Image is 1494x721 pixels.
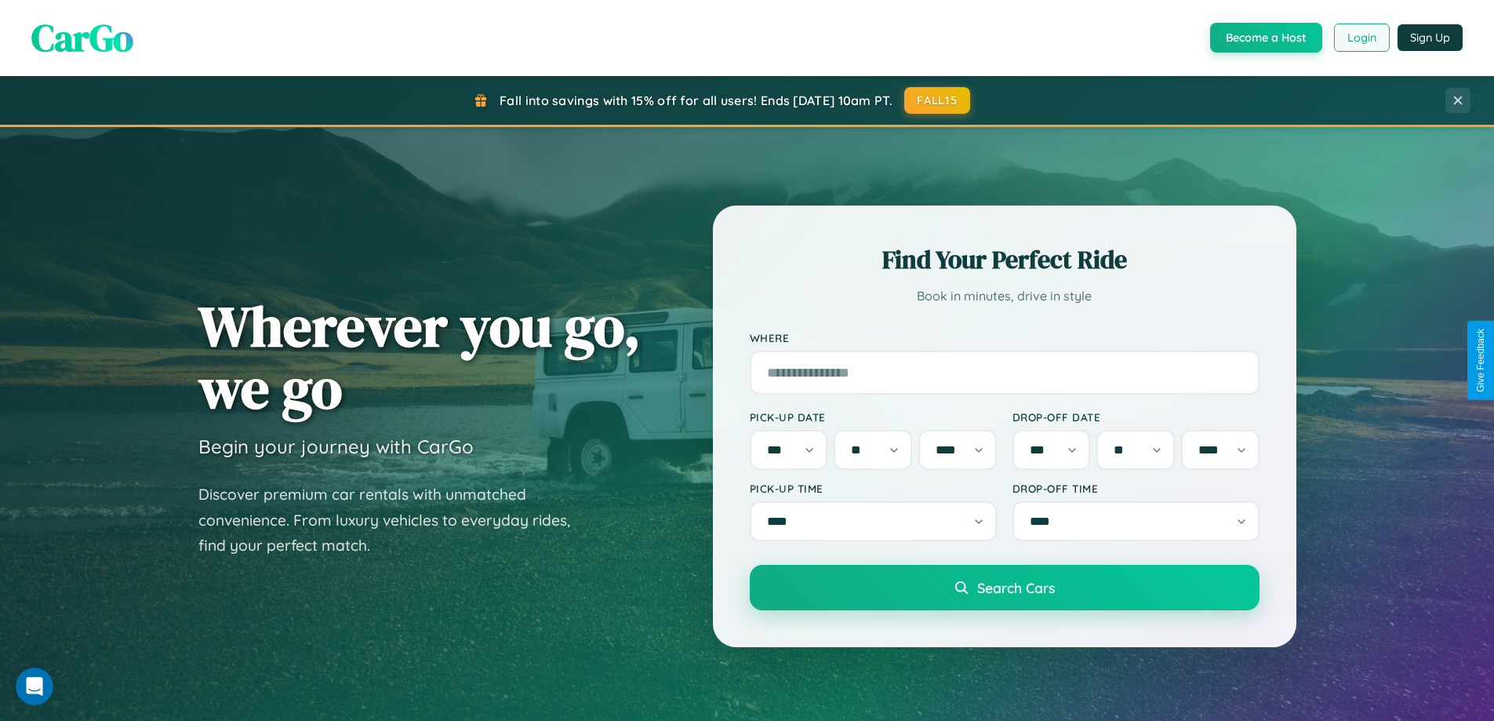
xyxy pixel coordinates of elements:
label: Drop-off Time [1012,482,1260,495]
span: Search Cars [977,579,1055,596]
p: Discover premium car rentals with unmatched convenience. From luxury vehicles to everyday rides, ... [198,482,591,559]
label: Where [750,331,1260,344]
button: Search Cars [750,565,1260,610]
button: FALL15 [904,87,970,114]
button: Login [1334,24,1390,52]
h3: Begin your journey with CarGo [198,435,474,458]
label: Pick-up Date [750,410,997,424]
button: Become a Host [1210,23,1322,53]
h1: Wherever you go, we go [198,295,641,419]
label: Drop-off Date [1012,410,1260,424]
iframe: Intercom live chat [16,668,53,705]
span: Fall into savings with 15% off for all users! Ends [DATE] 10am PT. [500,93,892,108]
label: Pick-up Time [750,482,997,495]
button: Sign Up [1398,24,1463,51]
div: Give Feedback [1475,329,1486,392]
span: CarGo [31,12,133,64]
p: Book in minutes, drive in style [750,285,1260,308]
h2: Find Your Perfect Ride [750,242,1260,277]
